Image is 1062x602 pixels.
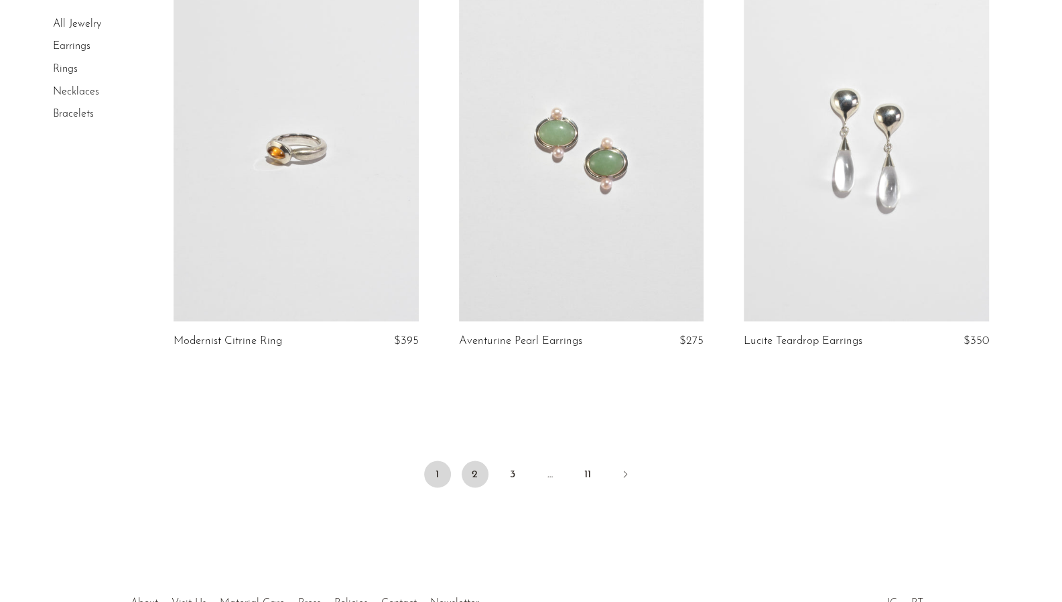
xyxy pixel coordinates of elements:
[53,86,99,97] a: Necklaces
[53,42,90,52] a: Earrings
[174,335,282,347] a: Modernist Citrine Ring
[537,461,563,487] span: …
[424,461,451,487] span: 1
[53,64,78,74] a: Rings
[462,461,488,487] a: 2
[394,335,419,346] span: $395
[612,461,639,490] a: Next
[574,461,601,487] a: 11
[53,19,101,29] a: All Jewelry
[459,335,582,347] a: Aventurine Pearl Earrings
[679,335,704,346] span: $275
[964,335,989,346] span: $350
[499,461,526,487] a: 3
[744,335,862,347] a: Lucite Teardrop Earrings
[53,109,94,119] a: Bracelets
